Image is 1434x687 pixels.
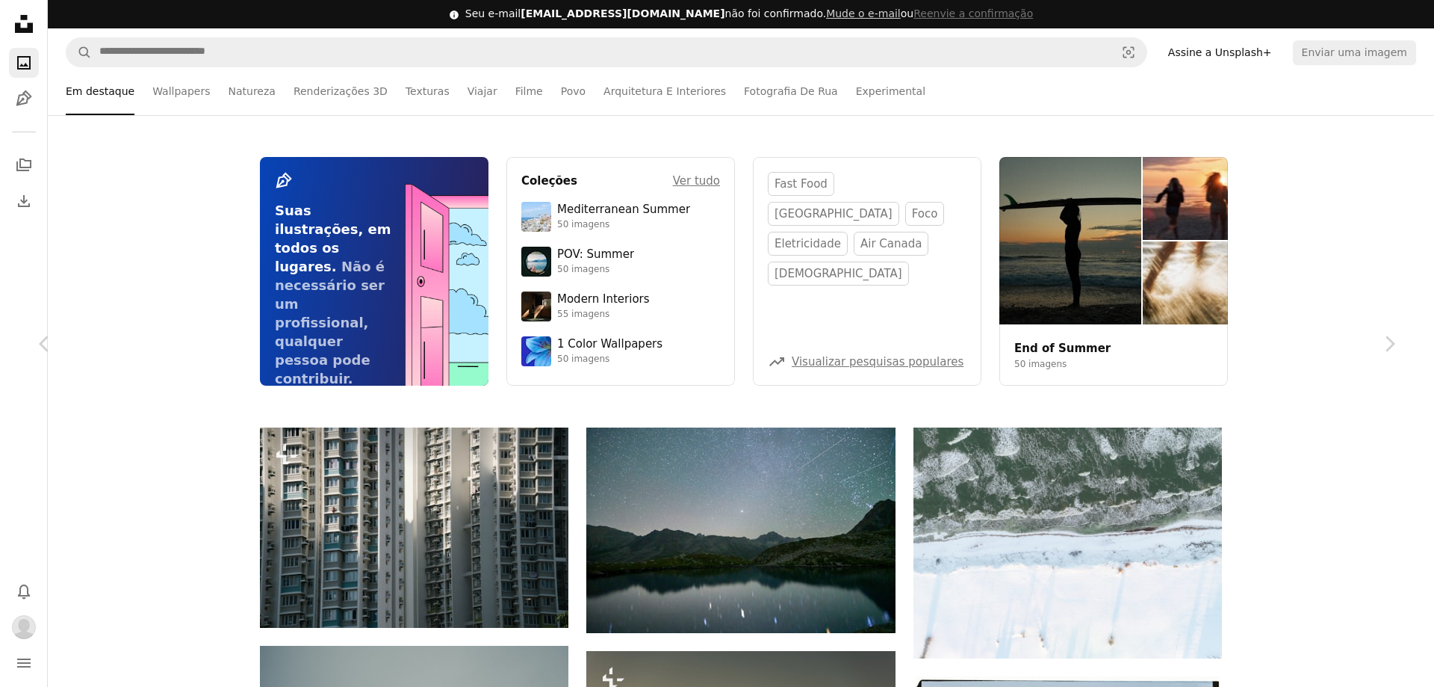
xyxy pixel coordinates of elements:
a: Povo [561,67,586,115]
a: Prédios de apartamentos altos com muitas janelas e varandas. [260,520,568,534]
img: premium_photo-1753820185677-ab78a372b033 [521,247,551,277]
button: Notificações [9,576,39,606]
img: premium_photo-1747189286942-bc91257a2e39 [521,292,551,321]
a: eletricidade [768,232,848,256]
a: POV: Summer50 imagens [521,247,720,277]
button: Pesquise na Unsplash [66,38,92,67]
a: 1 Color Wallpapers50 imagens [521,336,720,366]
form: Pesquise conteúdo visual em todo o site [66,37,1147,67]
span: Não é necessário ser um profissional, qualquer pessoa pode contribuir. [275,259,385,386]
div: 50 imagens [557,264,634,276]
a: Mediterranean Summer50 imagens [521,202,720,232]
a: foco [905,202,945,226]
button: Menu [9,648,39,678]
a: [GEOGRAPHIC_DATA] [768,202,899,226]
span: [EMAIL_ADDRESS][DOMAIN_NAME] [521,7,724,19]
a: Renderizações 3D [294,67,388,115]
a: Modern Interiors55 imagens [521,292,720,321]
a: Céu noturno estrelado sobre um lago calmo da montanha [586,523,895,537]
img: Prédios de apartamentos altos com muitas janelas e varandas. [260,428,568,628]
a: Experimental [856,67,925,115]
a: Mude o e-mail [826,7,901,19]
a: Filme [515,67,543,115]
a: [DEMOGRAPHIC_DATA] [768,262,909,286]
a: Visualizar pesquisas populares [792,355,963,369]
h4: Coleções [521,172,577,190]
a: Arquitetura E Interiores [603,67,726,115]
a: Viajar [468,67,497,115]
a: Fotos [9,48,39,78]
div: POV: Summer [557,247,634,262]
a: Histórico de downloads [9,186,39,216]
a: Fotografia De Rua [744,67,838,115]
a: Paisagem coberta de neve com água congelada [913,536,1222,549]
a: Wallpapers [152,67,210,115]
div: 55 imagens [557,309,650,321]
div: 50 imagens [557,219,690,231]
a: Ver tudo [673,172,720,190]
button: Pesquisa visual [1111,38,1146,67]
img: Paisagem coberta de neve com água congelada [913,428,1222,659]
img: premium_photo-1688410049290-d7394cc7d5df [521,202,551,232]
a: Natureza [229,67,276,115]
a: Air Canada [854,232,928,256]
div: Mediterranean Summer [557,203,690,218]
img: Avatar do usuário Gilberto Santos [12,615,36,639]
span: ou [826,7,1033,19]
div: Seu e-mail não foi confirmado. [465,7,1033,22]
a: fast food [768,172,834,196]
div: Modern Interiors [557,292,650,307]
a: Texturas [406,67,450,115]
div: 1 Color Wallpapers [557,337,662,352]
img: Céu noturno estrelado sobre um lago calmo da montanha [586,428,895,633]
a: End of Summer [1014,342,1111,355]
a: Próximo [1344,272,1434,416]
button: Enviar uma imagem [1293,40,1416,64]
button: Perfil [9,612,39,642]
a: Coleções [9,150,39,180]
a: Ilustrações [9,84,39,114]
img: premium_photo-1688045582333-c8b6961773e0 [521,336,551,366]
button: Reenvie a confirmação [913,7,1033,22]
div: 50 imagens [557,354,662,366]
span: Suas ilustrações, em todos os lugares. [275,203,391,274]
a: Assine a Unsplash+ [1159,40,1281,64]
